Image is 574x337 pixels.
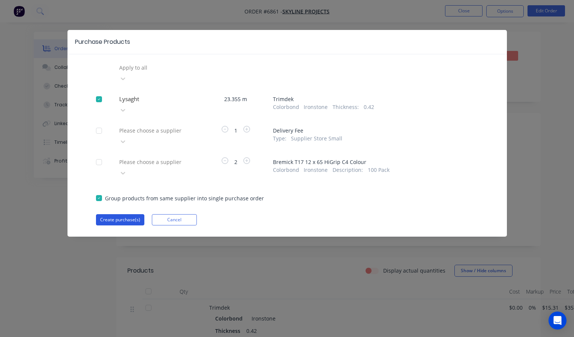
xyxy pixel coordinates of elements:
[364,103,374,111] span: 0.42
[291,134,342,142] span: Supplier Store Small
[273,158,478,166] span: Bremick T17 12 x 65 HiGrip C4 Colour
[273,127,478,134] span: Delivery Fee
[96,214,144,225] button: Create purchase(s)
[273,95,478,103] span: Trimdek
[333,103,359,111] span: Thickness :
[230,158,242,166] span: 2
[304,103,328,111] span: Ironstone
[273,103,299,111] span: Colorbond
[549,312,567,330] div: Open Intercom Messenger
[333,166,363,174] span: Description :
[152,214,197,225] button: Cancel
[304,166,328,174] span: Ironstone
[368,166,390,174] span: 100 Pack
[75,37,130,46] div: Purchase Products
[273,166,299,174] span: Colorbond
[273,134,286,142] span: Type :
[220,95,252,103] span: 23.355 m
[105,194,264,202] span: Group products from same supplier into single purchase order
[230,127,242,134] span: 1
